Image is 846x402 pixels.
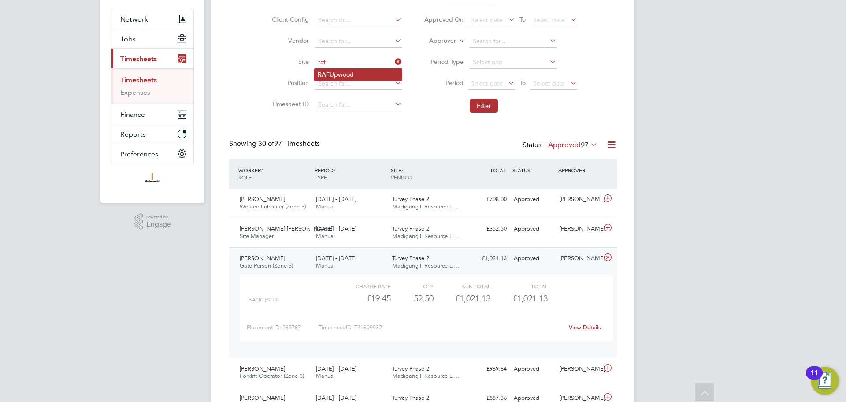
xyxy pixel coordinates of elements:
span: Welfare Labourer (Zone 3) [240,203,306,210]
a: Powered byEngage [134,213,171,230]
input: Select one [470,56,557,69]
span: [DATE] - [DATE] [316,254,356,262]
input: Search for... [315,56,402,69]
div: £19.45 [334,291,391,306]
div: APPROVER [556,162,602,178]
div: [PERSON_NAME] [556,222,602,236]
div: [PERSON_NAME] [556,192,602,207]
button: Timesheets [111,49,193,68]
span: [DATE] - [DATE] [316,365,356,372]
label: Client Config [269,15,309,23]
span: 97 [581,141,589,149]
div: Sub Total [434,281,490,291]
span: Network [120,15,148,23]
button: Open Resource Center, 11 new notifications [811,367,839,395]
div: Status [523,139,599,152]
span: To [517,14,528,25]
input: Search for... [315,99,402,111]
div: Charge rate [334,281,391,291]
span: Madigangill Resource Li… [392,262,460,269]
span: Madigangill Resource Li… [392,232,460,240]
div: £708.00 [464,192,510,207]
label: Position [269,79,309,87]
span: Jobs [120,35,136,43]
span: Turvey Phase 2 [392,225,429,232]
div: £1,021.13 [464,251,510,266]
label: Approved On [424,15,464,23]
b: RAF [318,71,330,78]
label: Timesheet ID [269,100,309,108]
span: Finance [120,110,145,119]
input: Search for... [470,35,557,48]
span: Select date [533,79,565,87]
label: Approved [548,141,597,149]
button: Jobs [111,29,193,48]
span: [PERSON_NAME] [240,195,285,203]
div: Approved [510,222,556,236]
li: Upwood [314,69,402,81]
button: Finance [111,104,193,124]
span: Basic (£/HR) [249,297,279,303]
div: Approved [510,362,556,376]
span: Turvey Phase 2 [392,365,429,372]
span: Madigangill Resource Li… [392,372,460,380]
span: Site Manager [240,232,274,240]
span: [PERSON_NAME] [240,254,285,262]
input: Search for... [315,14,402,26]
span: Madigangill Resource Li… [392,203,460,210]
span: 30 of [258,139,274,148]
span: ROLE [238,174,252,181]
span: [DATE] - [DATE] [316,394,356,402]
span: Turvey Phase 2 [392,254,429,262]
div: 52.50 [391,291,434,306]
input: Search for... [315,78,402,90]
span: Select date [533,16,565,24]
span: Manual [316,203,335,210]
button: Filter [470,99,498,113]
div: STATUS [510,162,556,178]
span: Forklift Operator (Zone 3) [240,372,304,380]
span: 97 Timesheets [258,139,320,148]
span: [DATE] - [DATE] [316,195,356,203]
span: Manual [316,262,335,269]
div: [PERSON_NAME] [556,251,602,266]
div: £1,021.13 [434,291,490,306]
label: Period [424,79,464,87]
label: Vendor [269,37,309,45]
span: [DATE] - [DATE] [316,225,356,232]
span: Powered by [146,213,171,221]
span: [PERSON_NAME] [240,394,285,402]
span: Gate Person (Zone 3) [240,262,293,269]
div: WORKER [236,162,312,185]
div: Showing [229,139,322,149]
span: [PERSON_NAME] [240,365,285,372]
span: VENDOR [391,174,412,181]
input: Search for... [315,35,402,48]
div: PERIOD [312,162,389,185]
span: Manual [316,232,335,240]
span: To [517,77,528,89]
span: / [334,167,335,174]
span: Turvey Phase 2 [392,394,429,402]
span: Preferences [120,150,158,158]
span: [PERSON_NAME] [PERSON_NAME] [240,225,332,232]
div: 11 [810,373,818,384]
div: Total [490,281,547,291]
span: Timesheets [120,55,157,63]
span: / [401,167,403,174]
div: £352.50 [464,222,510,236]
span: Manual [316,372,335,380]
span: Engage [146,221,171,228]
img: madigangill-logo-retina.png [142,173,162,187]
label: Site [269,58,309,66]
span: Select date [471,16,503,24]
span: Reports [120,130,146,138]
div: Placement ID: 285787 [247,320,319,335]
a: View Details [569,324,601,331]
label: Period Type [424,58,464,66]
span: / [261,167,263,174]
div: £969.64 [464,362,510,376]
div: SITE [389,162,465,185]
div: Approved [510,251,556,266]
span: Select date [471,79,503,87]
